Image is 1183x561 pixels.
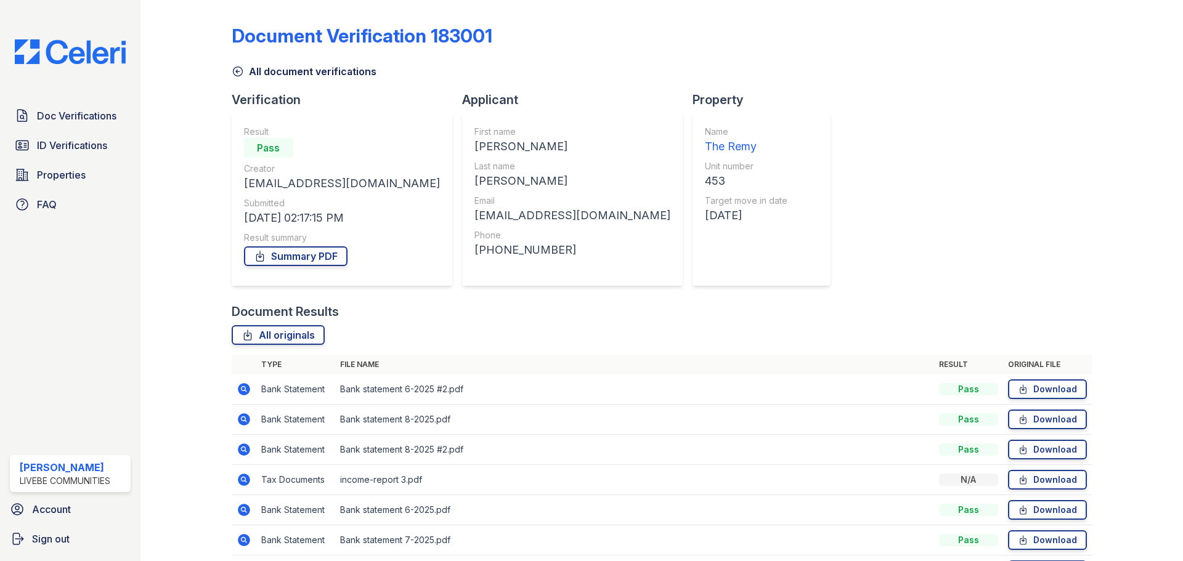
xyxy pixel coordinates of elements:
div: Document Verification 183001 [232,25,492,47]
a: Name The Remy [705,126,787,155]
div: [EMAIL_ADDRESS][DOMAIN_NAME] [474,207,670,224]
td: Bank statement 6-2025 #2.pdf [335,374,934,405]
div: Property [693,91,840,108]
span: Account [32,502,71,517]
div: Unit number [705,160,787,172]
a: Download [1008,500,1087,520]
div: Applicant [462,91,693,108]
div: Pass [939,443,998,456]
a: Download [1008,470,1087,490]
a: Download [1008,530,1087,550]
td: Bank Statement [256,525,335,555]
div: Phone [474,229,670,241]
div: [PERSON_NAME] [474,138,670,155]
span: FAQ [37,197,57,212]
td: Bank statement 8-2025 #2.pdf [335,435,934,465]
div: Name [705,126,787,138]
div: First name [474,126,670,138]
a: FAQ [10,192,131,217]
a: Doc Verifications [10,103,131,128]
div: The Remy [705,138,787,155]
td: income-report 3.pdf [335,465,934,495]
div: [EMAIL_ADDRESS][DOMAIN_NAME] [244,175,440,192]
td: Bank statement 6-2025.pdf [335,495,934,525]
div: [PHONE_NUMBER] [474,241,670,259]
a: Properties [10,163,131,187]
div: N/A [939,474,998,486]
div: Document Results [232,303,339,320]
span: Doc Verifications [37,108,116,123]
div: Result summary [244,232,440,244]
a: Download [1008,379,1087,399]
img: CE_Logo_Blue-a8612792a0a2168367f1c8372b55b34899dd931a85d93a1a3d3e32e68fde9ad4.png [5,39,136,64]
div: Verification [232,91,462,108]
div: Pass [939,504,998,516]
div: [DATE] 02:17:15 PM [244,209,440,227]
a: Download [1008,440,1087,459]
div: LiveBe Communities [20,475,110,487]
div: Pass [939,534,998,546]
a: All originals [232,325,325,345]
div: Submitted [244,197,440,209]
span: Sign out [32,531,70,546]
td: Bank Statement [256,374,335,405]
td: Bank Statement [256,495,335,525]
div: 453 [705,172,787,190]
div: Creator [244,163,440,175]
span: ID Verifications [37,138,107,153]
div: [PERSON_NAME] [20,460,110,475]
a: Summary PDF [244,246,348,266]
td: Bank Statement [256,405,335,435]
div: Pass [939,413,998,426]
td: Bank statement 7-2025.pdf [335,525,934,555]
div: Last name [474,160,670,172]
div: [DATE] [705,207,787,224]
th: Result [934,355,1003,374]
div: Target move in date [705,195,787,207]
div: [PERSON_NAME] [474,172,670,190]
th: File name [335,355,934,374]
th: Original file [1003,355,1092,374]
td: Bank statement 8-2025.pdf [335,405,934,435]
th: Type [256,355,335,374]
a: All document verifications [232,64,376,79]
span: Properties [37,167,86,182]
a: Download [1008,410,1087,429]
div: Pass [939,383,998,395]
td: Bank Statement [256,435,335,465]
td: Tax Documents [256,465,335,495]
a: Sign out [5,527,136,551]
div: Email [474,195,670,207]
a: Account [5,497,136,522]
div: Result [244,126,440,138]
a: ID Verifications [10,133,131,158]
div: Pass [244,138,293,158]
